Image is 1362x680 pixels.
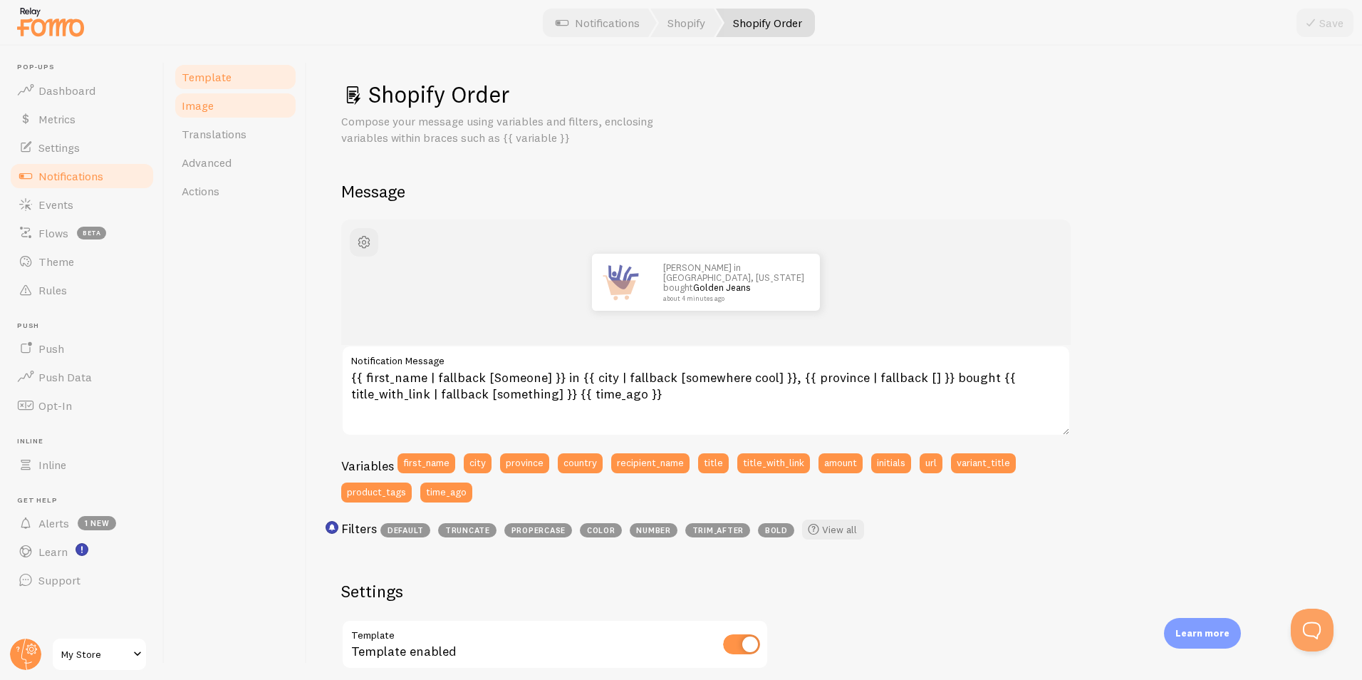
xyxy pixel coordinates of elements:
[592,254,649,311] img: Fomo
[9,509,155,537] a: Alerts 1 new
[38,140,80,155] span: Settings
[341,483,412,503] button: product_tags
[17,437,155,446] span: Inline
[951,453,1016,473] button: variant_title
[38,458,66,472] span: Inline
[182,127,246,141] span: Translations
[38,83,95,98] span: Dashboard
[173,120,298,148] a: Translations
[38,283,67,297] span: Rules
[871,453,911,473] button: initials
[341,580,769,602] h2: Settings
[504,523,572,537] span: propercase
[38,197,73,212] span: Events
[38,545,68,559] span: Learn
[580,523,622,537] span: color
[17,496,155,505] span: Get Help
[38,254,74,269] span: Theme
[17,63,155,72] span: Pop-ups
[182,98,214,113] span: Image
[663,295,801,302] small: about 4 minutes ago
[558,453,603,473] button: country
[173,63,298,91] a: Template
[78,516,116,530] span: 1 new
[1164,618,1241,649] div: Learn more
[1291,609,1334,651] iframe: Help Scout Beacon - Open
[9,276,155,304] a: Rules
[38,516,69,530] span: Alerts
[326,521,338,534] svg: <p>Use filters like | propercase to change CITY to City in your templates</p>
[663,262,806,302] p: [PERSON_NAME] in [GEOGRAPHIC_DATA], [US_STATE] bought
[341,520,377,537] h3: Filters
[9,566,155,594] a: Support
[182,155,232,170] span: Advanced
[38,341,64,356] span: Push
[9,105,155,133] a: Metrics
[1175,627,1230,640] p: Learn more
[630,523,677,537] span: number
[920,453,942,473] button: url
[76,543,88,556] svg: <p>Watch New Feature Tutorials!</p>
[9,537,155,566] a: Learn
[464,453,492,473] button: city
[818,453,863,473] button: amount
[341,345,1071,369] label: Notification Message
[77,227,106,239] span: beta
[737,453,810,473] button: title_with_link
[182,70,232,84] span: Template
[685,523,750,537] span: trim_after
[9,247,155,276] a: Theme
[61,646,129,663] span: My Store
[173,148,298,177] a: Advanced
[38,573,80,587] span: Support
[341,619,769,671] div: Template enabled
[38,226,68,240] span: Flows
[9,450,155,479] a: Inline
[341,80,1328,109] h1: Shopify Order
[51,637,147,671] a: My Store
[182,184,219,198] span: Actions
[341,113,683,146] p: Compose your message using variables and filters, enclosing variables within braces such as {{ va...
[611,453,690,473] button: recipient_name
[17,321,155,331] span: Push
[38,169,103,183] span: Notifications
[9,162,155,190] a: Notifications
[9,334,155,363] a: Push
[15,4,86,40] img: fomo-relay-logo-orange.svg
[38,398,72,413] span: Opt-In
[438,523,497,537] span: truncate
[173,91,298,120] a: Image
[758,523,794,537] span: bold
[38,112,76,126] span: Metrics
[9,190,155,219] a: Events
[9,76,155,105] a: Dashboard
[9,133,155,162] a: Settings
[380,523,430,537] span: default
[420,483,472,503] button: time_ago
[802,520,864,540] a: View all
[693,282,751,293] a: Golden Jeans
[341,458,394,474] h3: Variables
[341,180,1328,202] h2: Message
[38,370,92,384] span: Push Data
[500,453,549,473] button: province
[397,453,455,473] button: first_name
[9,391,155,420] a: Opt-In
[9,219,155,247] a: Flows beta
[9,363,155,391] a: Push Data
[698,453,729,473] button: title
[173,177,298,205] a: Actions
